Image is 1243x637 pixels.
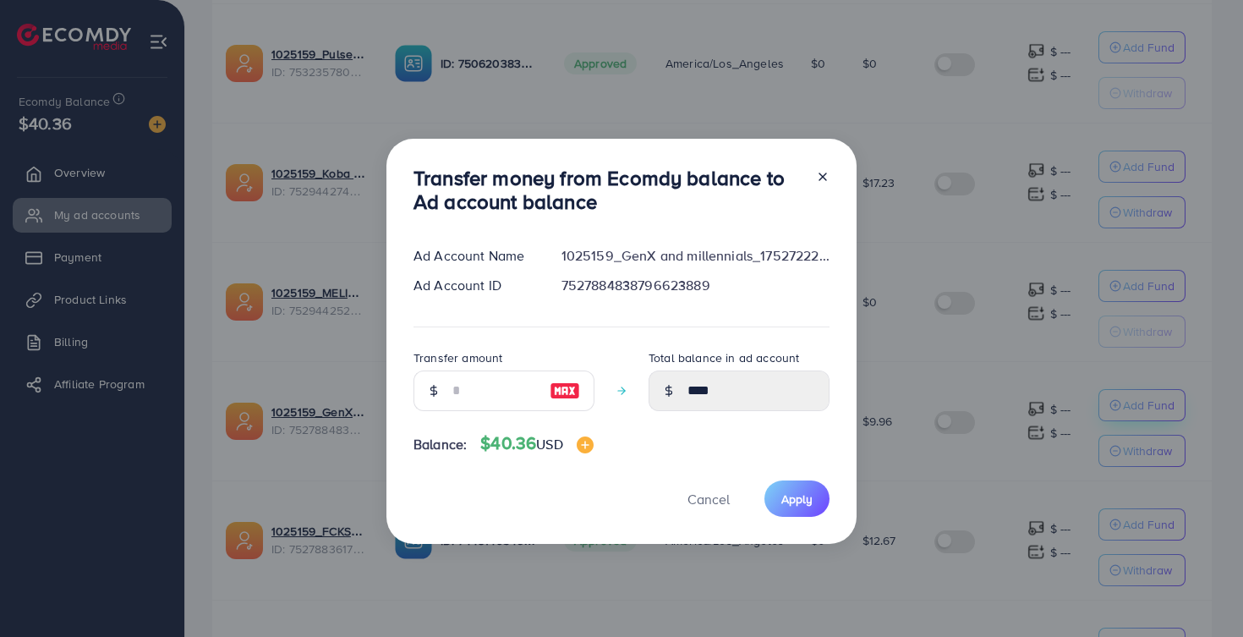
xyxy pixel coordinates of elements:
[400,246,548,266] div: Ad Account Name
[548,246,843,266] div: 1025159_GenX and millennials_1752722279617
[649,349,799,366] label: Total balance in ad account
[764,480,830,517] button: Apply
[480,433,593,454] h4: $40.36
[400,276,548,295] div: Ad Account ID
[550,381,580,401] img: image
[413,349,502,366] label: Transfer amount
[666,480,751,517] button: Cancel
[687,490,730,508] span: Cancel
[781,491,813,508] span: Apply
[548,276,843,295] div: 7527884838796623889
[1171,561,1230,624] iframe: Chat
[536,435,562,453] span: USD
[577,437,594,453] img: image
[413,166,802,215] h3: Transfer money from Ecomdy balance to Ad account balance
[413,435,467,454] span: Balance:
